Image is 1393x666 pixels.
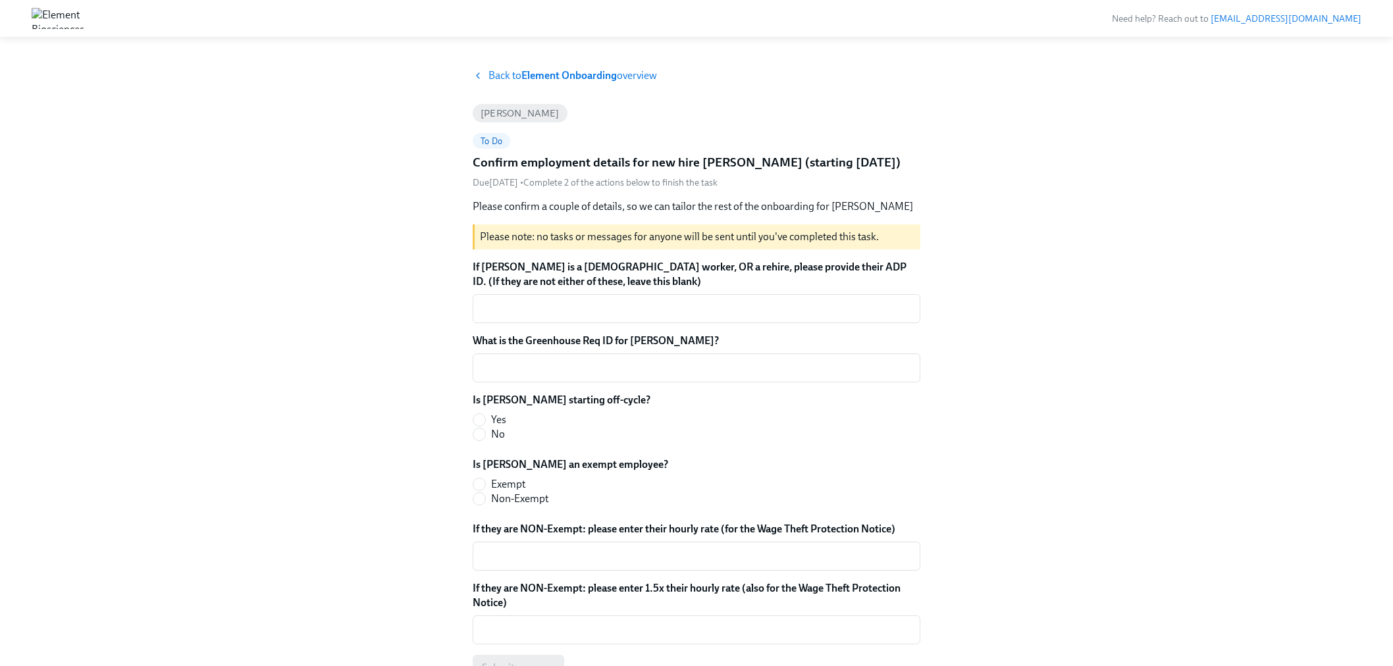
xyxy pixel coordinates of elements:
[473,176,718,189] div: • Complete 2 of the actions below to finish the task
[473,177,520,188] span: Saturday, September 20th 2025, 9:00 am
[1211,13,1361,24] a: [EMAIL_ADDRESS][DOMAIN_NAME]
[473,68,920,83] a: Back toElement Onboardingoverview
[491,492,548,506] span: Non-Exempt
[473,260,920,289] label: If [PERSON_NAME] is a [DEMOGRAPHIC_DATA] worker, OR a rehire, please provide their ADP ID. (If th...
[473,199,920,214] p: Please confirm a couple of details, so we can tailor the rest of the onboarding for [PERSON_NAME]
[473,109,567,118] span: [PERSON_NAME]
[473,334,920,348] label: What is the Greenhouse Req ID for [PERSON_NAME]?
[473,522,920,536] label: If they are NON-Exempt: please enter their hourly rate (for the Wage Theft Protection Notice)
[521,69,617,82] strong: Element Onboarding
[480,230,915,244] p: Please note: no tasks or messages for anyone will be sent until you've completed this task.
[488,68,657,83] span: Back to overview
[473,581,920,610] label: If they are NON-Exempt: please enter 1.5x their hourly rate (also for the Wage Theft Protection N...
[1112,13,1361,24] span: Need help? Reach out to
[473,457,668,472] label: Is [PERSON_NAME] an exempt employee?
[473,393,650,407] label: Is [PERSON_NAME] starting off-cycle?
[473,154,901,171] h5: Confirm employment details for new hire [PERSON_NAME] (starting [DATE])
[473,136,510,146] span: To Do
[491,413,506,427] span: Yes
[491,477,525,492] span: Exempt
[491,427,505,442] span: No
[32,8,84,29] img: Element Biosciences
